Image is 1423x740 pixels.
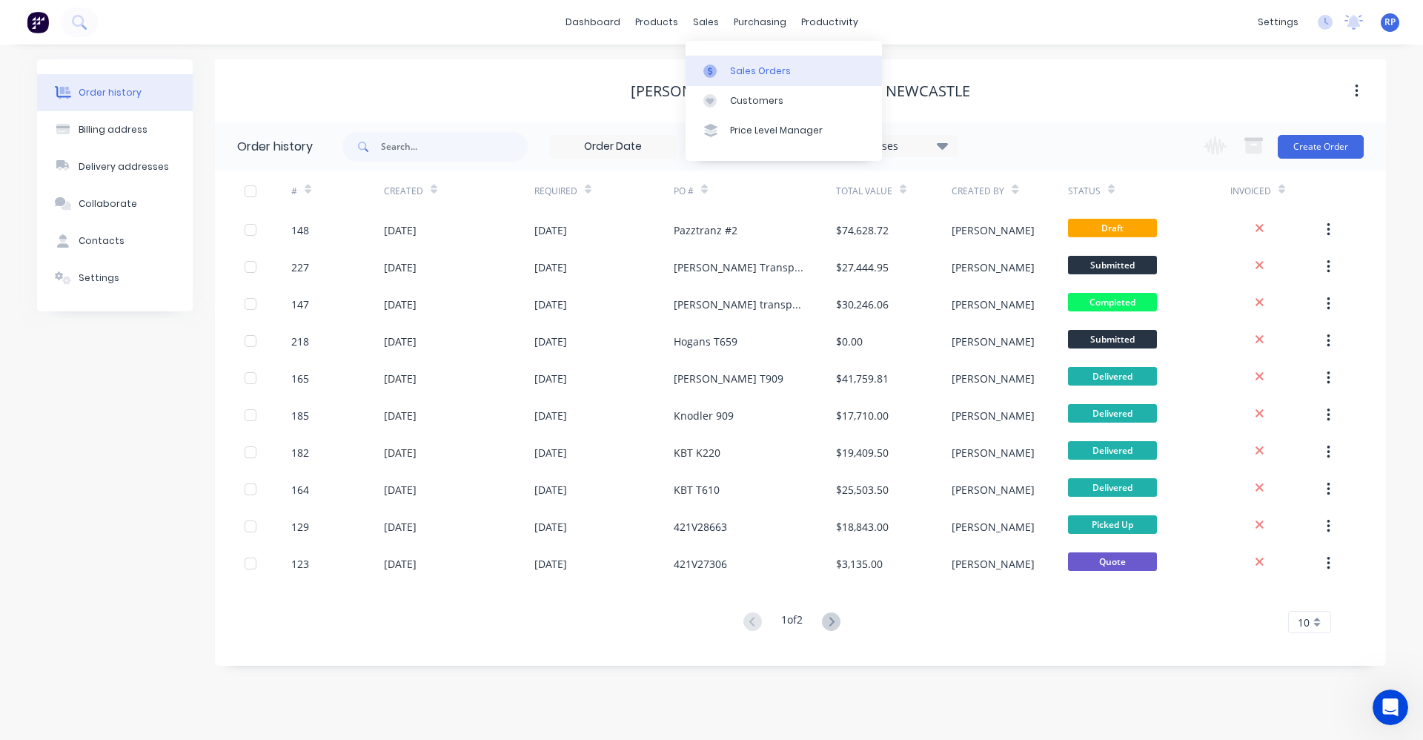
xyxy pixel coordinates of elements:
[1068,404,1157,423] span: Delivered
[794,11,866,33] div: productivity
[1068,219,1157,237] span: Draft
[534,519,567,535] div: [DATE]
[291,334,309,349] div: 218
[534,556,567,572] div: [DATE]
[384,222,417,238] div: [DATE]
[237,138,313,156] div: Order history
[952,445,1035,460] div: [PERSON_NAME]
[384,408,417,423] div: [DATE]
[384,171,534,211] div: Created
[686,56,882,85] a: Sales Orders
[1068,171,1230,211] div: Status
[534,260,567,275] div: [DATE]
[952,185,1004,198] div: Created By
[674,519,727,535] div: 421V28663
[674,556,727,572] div: 421V27306
[1068,367,1157,386] span: Delivered
[730,124,823,137] div: Price Level Manager
[291,260,309,275] div: 227
[534,185,577,198] div: Required
[384,445,417,460] div: [DATE]
[291,519,309,535] div: 129
[836,519,889,535] div: $18,843.00
[686,86,882,116] a: Customers
[836,445,889,460] div: $19,409.50
[291,408,309,423] div: 185
[674,222,737,238] div: Pazztranz #2
[534,408,567,423] div: [DATE]
[674,371,783,386] div: [PERSON_NAME] T909
[952,408,1035,423] div: [PERSON_NAME]
[836,556,883,572] div: $3,135.00
[291,171,384,211] div: #
[551,136,675,158] input: Order Date
[1230,185,1271,198] div: Invoiced
[384,260,417,275] div: [DATE]
[37,222,193,260] button: Contacts
[730,94,783,108] div: Customers
[1068,478,1157,497] span: Delivered
[952,222,1035,238] div: [PERSON_NAME]
[534,371,567,386] div: [DATE]
[1384,16,1396,29] span: RP
[1298,615,1310,630] span: 10
[27,11,49,33] img: Factory
[291,445,309,460] div: 182
[534,297,567,312] div: [DATE]
[534,334,567,349] div: [DATE]
[1250,11,1306,33] div: settings
[384,297,417,312] div: [DATE]
[534,222,567,238] div: [DATE]
[1230,171,1323,211] div: Invoiced
[781,612,803,633] div: 1 of 2
[79,271,119,285] div: Settings
[952,519,1035,535] div: [PERSON_NAME]
[1278,135,1364,159] button: Create Order
[384,185,423,198] div: Created
[836,297,889,312] div: $30,246.06
[836,185,892,198] div: Total Value
[79,234,125,248] div: Contacts
[37,260,193,297] button: Settings
[674,185,694,198] div: PO #
[836,260,889,275] div: $27,444.95
[686,11,726,33] div: sales
[836,482,889,498] div: $25,503.50
[836,222,889,238] div: $74,628.72
[1068,552,1157,571] span: Quote
[674,260,806,275] div: [PERSON_NAME] Transport T610SAR Chassis - 492792
[79,123,147,136] div: Billing address
[10,6,38,34] button: go back
[674,297,806,312] div: [PERSON_NAME] transport T610 493236
[291,185,297,198] div: #
[631,82,970,100] div: [PERSON_NAME] & [PERSON_NAME] Newcastle
[384,371,417,386] div: [DATE]
[836,408,889,423] div: $17,710.00
[381,132,528,162] input: Search...
[79,160,169,174] div: Delivery addresses
[384,334,417,349] div: [DATE]
[952,556,1035,572] div: [PERSON_NAME]
[291,482,309,498] div: 164
[628,11,686,33] div: products
[674,482,720,498] div: KBT T610
[384,519,417,535] div: [DATE]
[37,148,193,185] button: Delivery addresses
[686,116,882,145] a: Price Level Manager
[952,334,1035,349] div: [PERSON_NAME]
[1068,330,1157,348] span: Submitted
[1068,515,1157,534] span: Picked Up
[291,297,309,312] div: 147
[1373,690,1408,725] iframe: Intercom live chat
[291,222,309,238] div: 148
[952,482,1035,498] div: [PERSON_NAME]
[79,197,137,211] div: Collaborate
[534,171,674,211] div: Required
[291,556,309,572] div: 123
[37,74,193,111] button: Order history
[674,408,734,423] div: Knodler 909
[260,7,287,33] div: Close
[674,445,720,460] div: KBT K220
[952,371,1035,386] div: [PERSON_NAME]
[1068,185,1101,198] div: Status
